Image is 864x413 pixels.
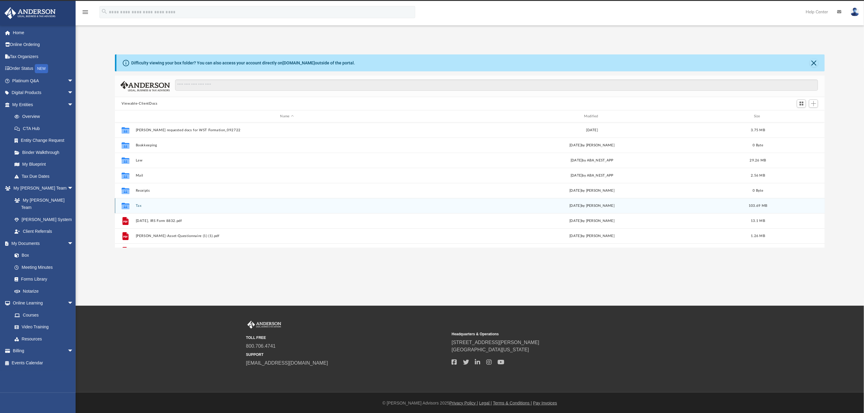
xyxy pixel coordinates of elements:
[809,99,818,108] button: Add
[136,143,438,147] button: Bookkeeping
[67,182,80,195] span: arrow_drop_down
[136,174,438,177] button: Mail
[8,273,77,285] a: Forms Library
[246,360,328,366] a: [EMAIL_ADDRESS][DOMAIN_NAME]
[4,50,83,63] a: Tax Organizers
[449,401,478,405] a: Privacy Policy |
[35,64,48,73] div: NEW
[246,343,276,349] a: 800.706.4741
[452,347,529,352] a: [GEOGRAPHIC_DATA][US_STATE]
[751,128,765,132] span: 3.75 MB
[751,174,765,177] span: 2.56 MB
[8,321,77,333] a: Video Training
[533,401,557,405] a: Pay Invoices
[749,204,767,207] span: 103.69 MB
[479,401,492,405] a: Legal |
[4,182,80,194] a: My [PERSON_NAME] Teamarrow_drop_down
[67,99,80,111] span: arrow_drop_down
[441,128,743,133] div: [DATE]
[746,114,770,119] div: Size
[67,87,80,99] span: arrow_drop_down
[246,335,448,340] small: TOLL FREE
[773,114,815,119] div: id
[101,8,108,15] i: search
[8,194,77,213] a: My [PERSON_NAME] Team
[8,135,83,147] a: Entity Change Request
[8,309,80,321] a: Courses
[136,128,438,132] button: [PERSON_NAME] requested docs for WST Formation_092722
[4,99,83,111] a: My Entitiesarrow_drop_down
[3,7,57,19] img: Anderson Advisors Platinum Portal
[135,114,438,119] div: Name
[67,75,80,87] span: arrow_drop_down
[441,203,743,209] div: [DATE] by [PERSON_NAME]
[8,213,80,226] a: [PERSON_NAME] System
[136,219,438,223] button: [DATE], IRS Form 8832.pdf
[493,401,532,405] a: Terms & Conditions |
[441,233,743,239] div: [DATE] by [PERSON_NAME]
[136,158,438,162] button: Law
[4,75,83,87] a: Platinum Q&Aarrow_drop_down
[452,331,653,337] small: Headquarters & Operations
[753,144,764,147] span: 0 Byte
[8,226,80,238] a: Client Referrals
[4,63,83,75] a: Order StatusNEW
[441,218,743,224] div: [DATE] by [PERSON_NAME]
[441,173,743,178] div: [DATE] by ABA_NEST_APP
[441,114,743,119] div: Modified
[452,340,540,345] a: [STREET_ADDRESS][PERSON_NAME]
[4,237,80,249] a: My Documentsarrow_drop_down
[8,249,77,262] a: Box
[115,122,825,248] div: grid
[4,345,83,357] a: Billingarrow_drop_down
[850,8,859,16] img: User Pic
[67,297,80,310] span: arrow_drop_down
[810,59,818,67] button: Close
[4,297,80,309] a: Online Learningarrow_drop_down
[122,101,157,106] button: Viewable-ClientDocs
[136,204,438,208] button: Tax
[118,114,133,119] div: id
[4,357,83,369] a: Events Calendar
[82,11,89,16] a: menu
[441,158,743,163] div: [DATE] by ABA_NEST_APP
[175,80,818,91] input: Search files and folders
[4,39,83,51] a: Online Ordering
[8,285,80,297] a: Notarize
[131,60,355,66] div: Difficulty viewing your box folder? You can also access your account directly on outside of the p...
[8,111,83,123] a: Overview
[76,400,864,406] div: © [PERSON_NAME] Advisors 2025
[8,170,83,182] a: Tax Due Dates
[67,237,80,250] span: arrow_drop_down
[4,87,83,99] a: Digital Productsarrow_drop_down
[4,27,83,39] a: Home
[282,60,315,65] a: [DOMAIN_NAME]
[441,143,743,148] div: [DATE] by [PERSON_NAME]
[246,352,448,357] small: SUPPORT
[136,189,438,193] button: Receipts
[441,188,743,193] div: [DATE] by [PERSON_NAME]
[8,333,80,345] a: Resources
[8,146,83,158] a: Binder Walkthrough
[8,158,80,171] a: My Blueprint
[82,8,89,16] i: menu
[8,261,80,273] a: Meeting Minutes
[67,345,80,357] span: arrow_drop_down
[246,321,282,329] img: Anderson Advisors Platinum Portal
[8,122,83,135] a: CTA Hub
[753,189,764,192] span: 0 Byte
[751,219,765,223] span: 13.1 MB
[751,234,765,238] span: 1.26 MB
[750,159,766,162] span: 29.26 MB
[797,99,806,108] button: Switch to Grid View
[136,234,438,238] button: [PERSON_NAME]-Asset-Questionnaire (1) (1).pdf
